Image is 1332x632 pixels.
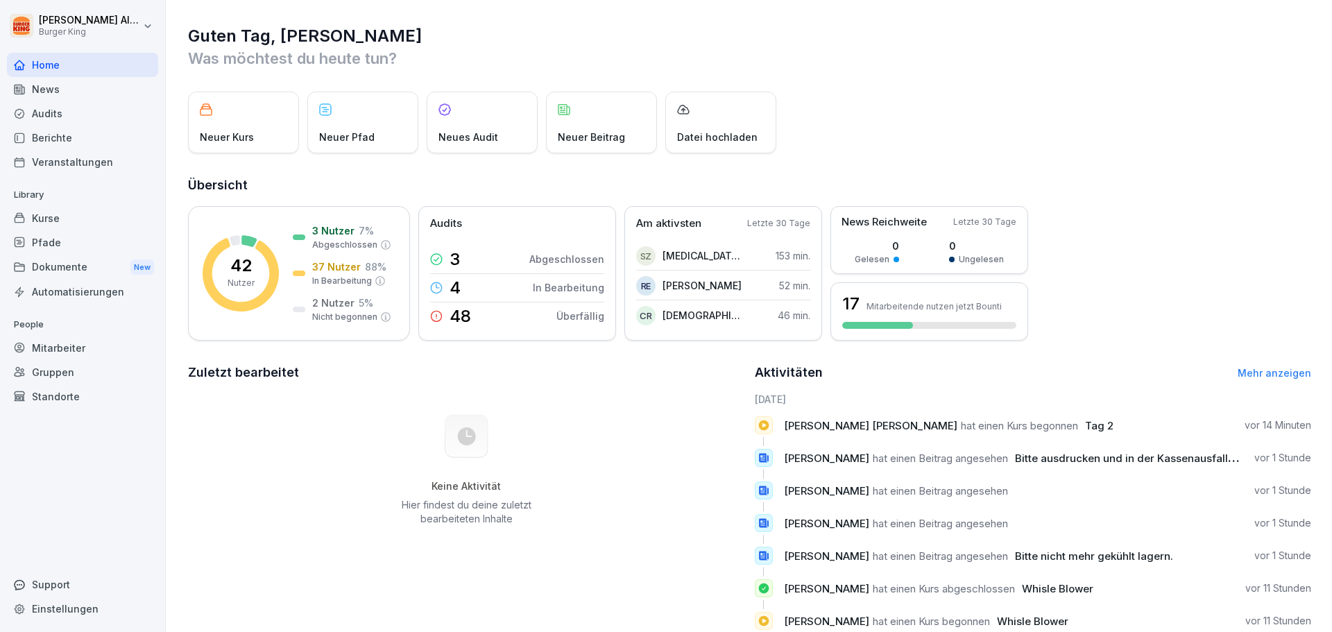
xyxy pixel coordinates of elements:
[959,253,1004,266] p: Ungelesen
[7,184,158,206] p: Library
[450,308,471,325] p: 48
[188,363,745,382] h2: Zuletzt bearbeitet
[873,582,1015,595] span: hat einen Kurs abgeschlossen
[7,314,158,336] p: People
[949,239,1004,253] p: 0
[636,216,701,232] p: Am aktivsten
[533,280,604,295] p: In Bearbeitung
[873,549,1008,563] span: hat einen Beitrag angesehen
[7,53,158,77] a: Home
[1245,614,1311,628] p: vor 11 Stunden
[130,259,154,275] div: New
[1015,549,1173,563] span: Bitte nicht mehr gekühlt lagern.
[953,216,1016,228] p: Letzte 30 Tage
[396,480,536,493] h5: Keine Aktivität
[784,582,869,595] span: [PERSON_NAME]
[200,130,254,144] p: Neuer Kurs
[359,223,374,238] p: 7 %
[873,452,1008,465] span: hat einen Beitrag angesehen
[1238,367,1311,379] a: Mehr anzeigen
[784,517,869,530] span: [PERSON_NAME]
[319,130,375,144] p: Neuer Pfad
[7,150,158,174] a: Veranstaltungen
[636,246,656,266] div: SZ
[1245,581,1311,595] p: vor 11 Stunden
[7,572,158,597] div: Support
[7,255,158,280] div: Dokumente
[873,517,1008,530] span: hat einen Beitrag angesehen
[312,296,355,310] p: 2 Nutzer
[438,130,498,144] p: Neues Audit
[636,306,656,325] div: CR
[39,27,140,37] p: Burger King
[1085,419,1113,432] span: Tag 2
[1245,418,1311,432] p: vor 14 Minuten
[755,363,823,382] h2: Aktivitäten
[855,253,889,266] p: Gelesen
[359,296,373,310] p: 5 %
[188,47,1311,69] p: Was möchtest du heute tun?
[7,230,158,255] a: Pfade
[961,419,1078,432] span: hat einen Kurs begonnen
[784,484,869,497] span: [PERSON_NAME]
[558,130,625,144] p: Neuer Beitrag
[188,25,1311,47] h1: Guten Tag, [PERSON_NAME]
[1254,484,1311,497] p: vor 1 Stunde
[778,308,810,323] p: 46 min.
[7,77,158,101] a: News
[7,126,158,150] a: Berichte
[779,278,810,293] p: 52 min.
[1022,582,1093,595] span: Whisle Blower
[873,615,990,628] span: hat einen Kurs begonnen
[7,280,158,304] a: Automatisierungen
[855,239,899,253] p: 0
[7,597,158,621] div: Einstellungen
[1254,549,1311,563] p: vor 1 Stunde
[430,216,462,232] p: Audits
[7,101,158,126] a: Audits
[365,259,386,274] p: 88 %
[7,360,158,384] a: Gruppen
[636,276,656,296] div: RE
[1254,516,1311,530] p: vor 1 Stunde
[230,257,252,274] p: 42
[663,308,742,323] p: [DEMOGRAPHIC_DATA][PERSON_NAME]
[842,292,860,316] h3: 17
[529,252,604,266] p: Abgeschlossen
[663,278,742,293] p: [PERSON_NAME]
[7,255,158,280] a: DokumenteNew
[312,239,377,251] p: Abgeschlossen
[7,206,158,230] a: Kurse
[784,615,869,628] span: [PERSON_NAME]
[866,301,1002,311] p: Mitarbeitende nutzen jetzt Bounti
[312,311,377,323] p: Nicht begonnen
[747,217,810,230] p: Letzte 30 Tage
[396,498,536,526] p: Hier findest du deine zuletzt bearbeiteten Inhalte
[228,277,255,289] p: Nutzer
[7,384,158,409] a: Standorte
[755,392,1312,407] h6: [DATE]
[873,484,1008,497] span: hat einen Beitrag angesehen
[784,419,957,432] span: [PERSON_NAME] [PERSON_NAME]
[450,251,460,268] p: 3
[784,549,869,563] span: [PERSON_NAME]
[842,214,927,230] p: News Reichweite
[776,248,810,263] p: 153 min.
[450,280,461,296] p: 4
[312,223,355,238] p: 3 Nutzer
[7,336,158,360] a: Mitarbeiter
[312,275,372,287] p: In Bearbeitung
[39,15,140,26] p: [PERSON_NAME] Albakkour
[188,176,1311,195] h2: Übersicht
[784,452,869,465] span: [PERSON_NAME]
